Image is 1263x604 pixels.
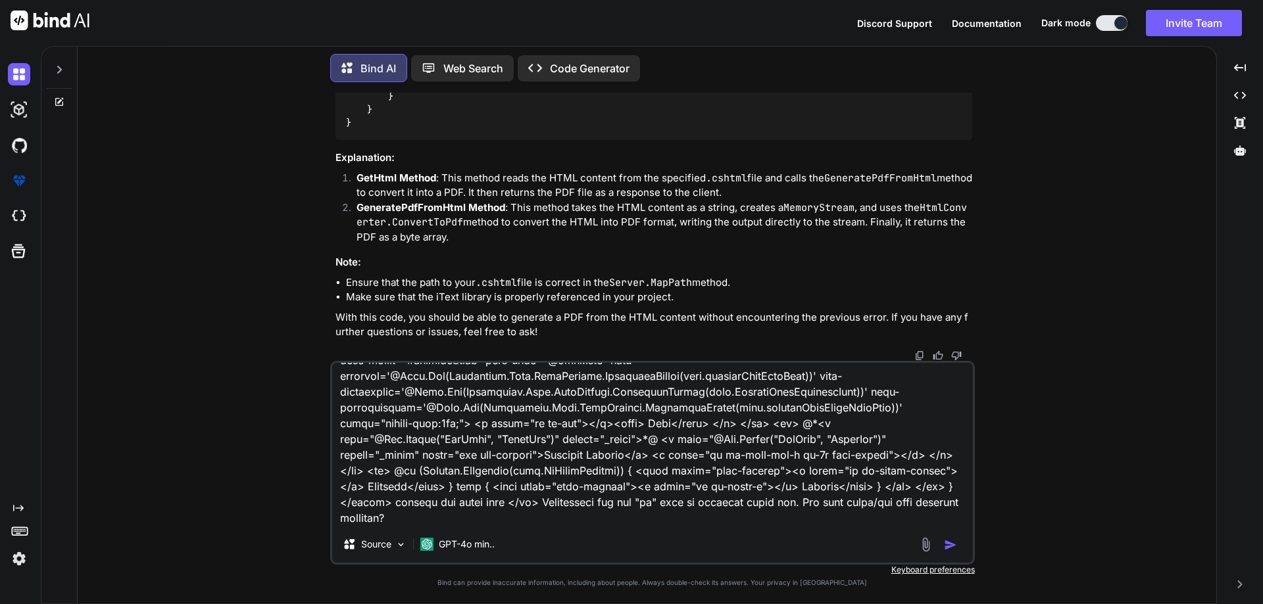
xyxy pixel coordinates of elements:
[951,350,962,361] img: dislike
[420,538,433,551] img: GPT-4o mini
[346,290,972,305] li: Make sure that the iText library is properly referenced in your project.
[914,350,925,361] img: copy
[8,170,30,192] img: premium
[8,547,30,570] img: settings
[857,18,932,29] span: Discord Support
[1146,10,1242,36] button: Invite Team
[443,60,503,76] p: Web Search
[357,172,436,184] strong: GetHtml Method
[361,538,391,551] p: Source
[357,201,505,214] strong: GeneratePdfFromHtml Method
[1041,16,1091,30] span: Dark mode
[346,275,972,290] li: Ensure that the path to your file is correct in the method.
[918,537,933,552] img: attachment
[330,565,975,575] p: Keyboard preferences
[824,172,937,185] code: GeneratePdfFromHtml
[335,255,972,270] h3: Note:
[8,205,30,227] img: cloudideIcon
[357,200,972,245] p: : This method takes the HTML content as a string, creates a , and uses the method to convert the ...
[609,276,692,289] code: Server.MapPath
[476,276,517,289] code: .cshtml
[952,18,1022,29] span: Documentation
[706,172,747,185] code: .cshtml
[933,350,943,361] img: like
[952,16,1022,30] button: Documentation
[332,363,973,526] textarea: <lorem> @{ ips dolOr = 3; } @sitamet (con adip el Seddo) { <ei> <te>@(incId += 4)</ut> <la>@Etdo....
[335,151,972,166] h3: Explanation:
[11,11,89,30] img: Bind AI
[395,539,407,550] img: Pick Models
[360,60,396,76] p: Bind AI
[335,310,972,340] p: With this code, you should be able to generate a PDF from the HTML content without encountering t...
[330,578,975,588] p: Bind can provide inaccurate information, including about people. Always double-check its answers....
[8,134,30,156] img: githubDark
[8,63,30,85] img: darkChat
[550,60,630,76] p: Code Generator
[357,171,972,200] p: : This method reads the HTML content from the specified file and calls the method to convert it i...
[8,99,30,121] img: darkAi-studio
[857,16,932,30] button: Discord Support
[783,201,854,214] code: MemoryStream
[439,538,495,551] p: GPT-4o min..
[944,538,957,551] img: icon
